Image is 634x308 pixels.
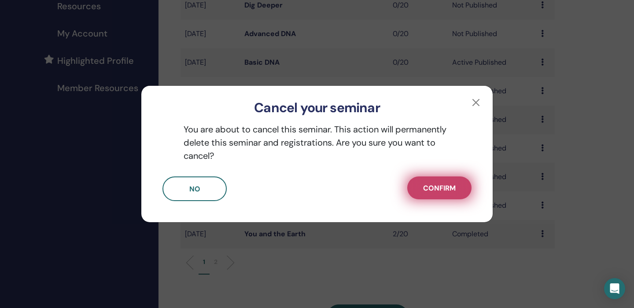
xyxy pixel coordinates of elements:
[423,183,456,193] span: Confirm
[162,176,227,201] button: No
[162,123,472,162] p: You are about to cancel this seminar. This action will permanently delete this seminar and regist...
[407,176,472,199] button: Confirm
[155,100,479,116] h3: Cancel your seminar
[189,184,200,194] span: No
[604,278,625,299] div: Open Intercom Messenger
